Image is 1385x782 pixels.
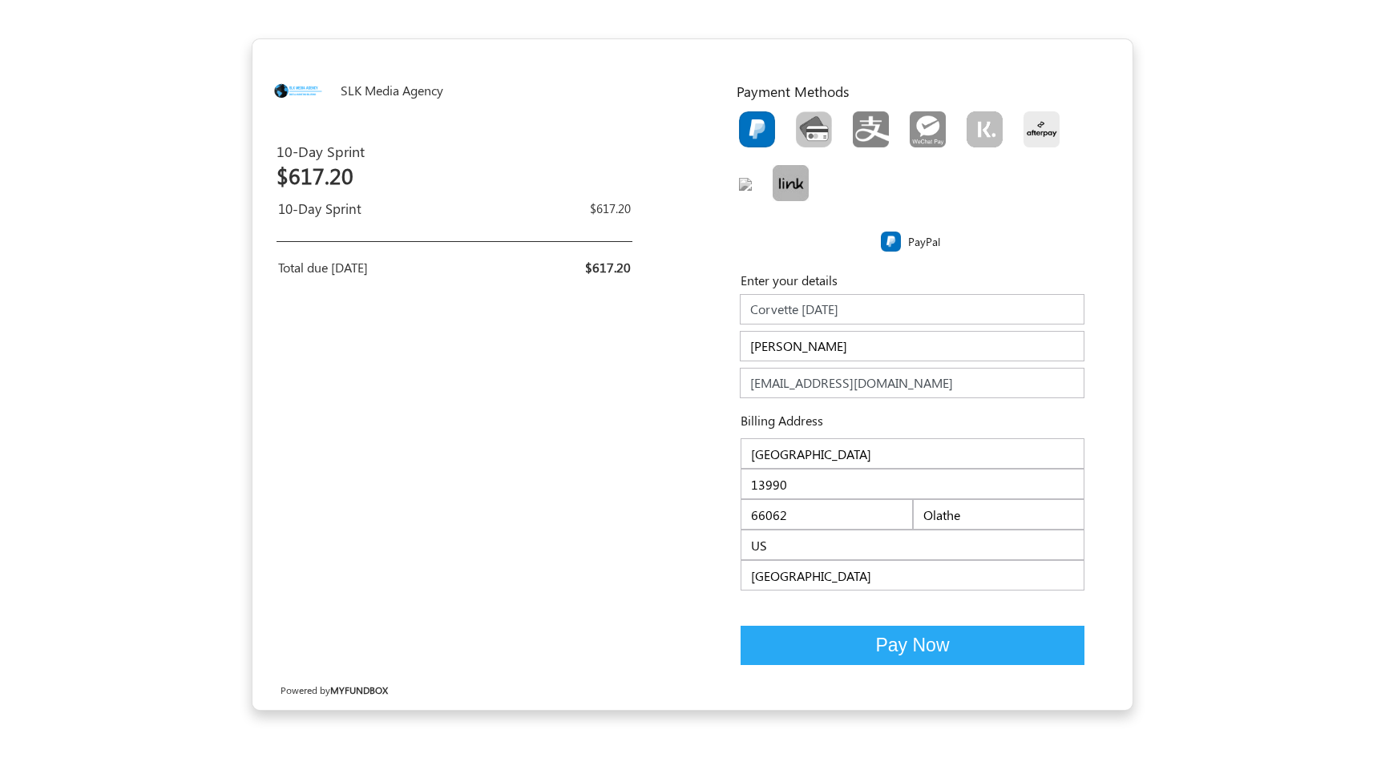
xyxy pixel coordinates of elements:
[740,294,1084,324] input: Company Name
[739,111,775,147] img: PayPal.png
[796,111,832,147] img: CardCollection.png
[264,670,481,710] div: Powered by
[740,368,1084,398] input: E-mail
[278,199,478,220] div: 10-Day Sprint
[773,165,809,201] img: Link.png
[881,232,901,252] img: PayPal.png
[741,560,1084,591] input: Region
[741,469,1084,499] input: Address Line 2
[875,635,949,655] span: Pay Now
[277,141,477,195] div: 10-Day Sprint
[277,163,477,188] h2: $617.20
[741,626,1084,665] button: Pay Now
[590,200,631,216] span: $617.20
[330,683,388,696] a: MYFUNDBOX
[910,111,946,147] img: S_PT_wechat_pay.png
[741,530,1084,560] input: Country
[737,83,1100,99] h5: Payment Methods
[729,106,1100,213] div: Toolbar with button groups
[341,83,547,98] h6: SLK Media Agency
[967,111,1003,147] img: S_PT_klarna.png
[913,499,1085,530] input: City
[278,258,443,277] div: Total due [DATE]
[585,259,631,276] span: $617.20
[741,499,913,530] input: Postal code
[741,272,1084,288] h5: Enter your details
[908,233,940,250] label: PayPal
[739,178,752,191] img: S_PT_bank_transfer.png
[717,413,823,428] h6: Billing Address
[741,438,1084,469] input: Address Line 1
[1024,111,1060,147] img: S_PT_afterpay_clearpay.png
[853,111,889,147] img: S_PT_alipay.png
[740,331,1084,361] input: Name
